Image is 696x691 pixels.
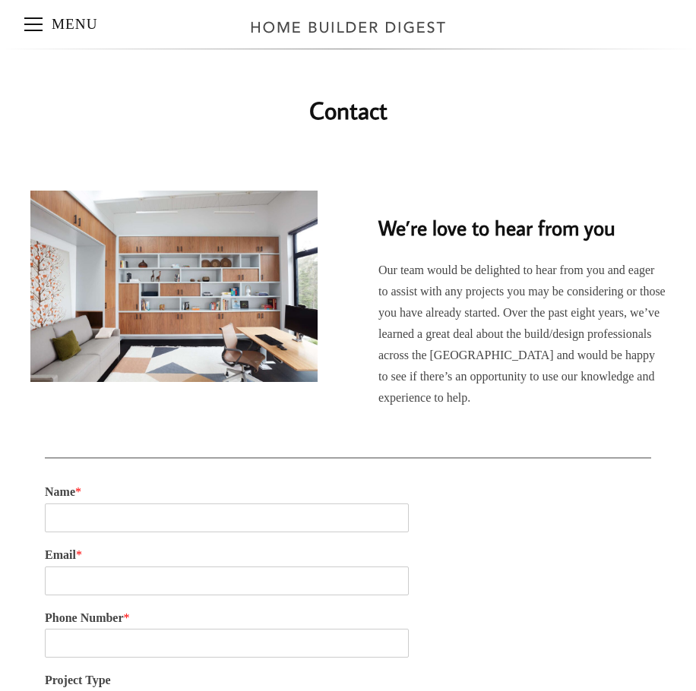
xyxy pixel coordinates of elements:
label: Phone Number [45,611,651,626]
h1: Contact [45,92,651,128]
p: Our team would be delighted to hear from you and eager to assist with any projects you may be con... [378,260,666,409]
label: Name [45,484,651,500]
label: Project Type [45,673,651,689]
label: Email [45,547,651,563]
h2: We’re love to hear from you [378,191,666,243]
span: Menu [24,24,43,25]
img: Home Builder Digest [244,12,453,42]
